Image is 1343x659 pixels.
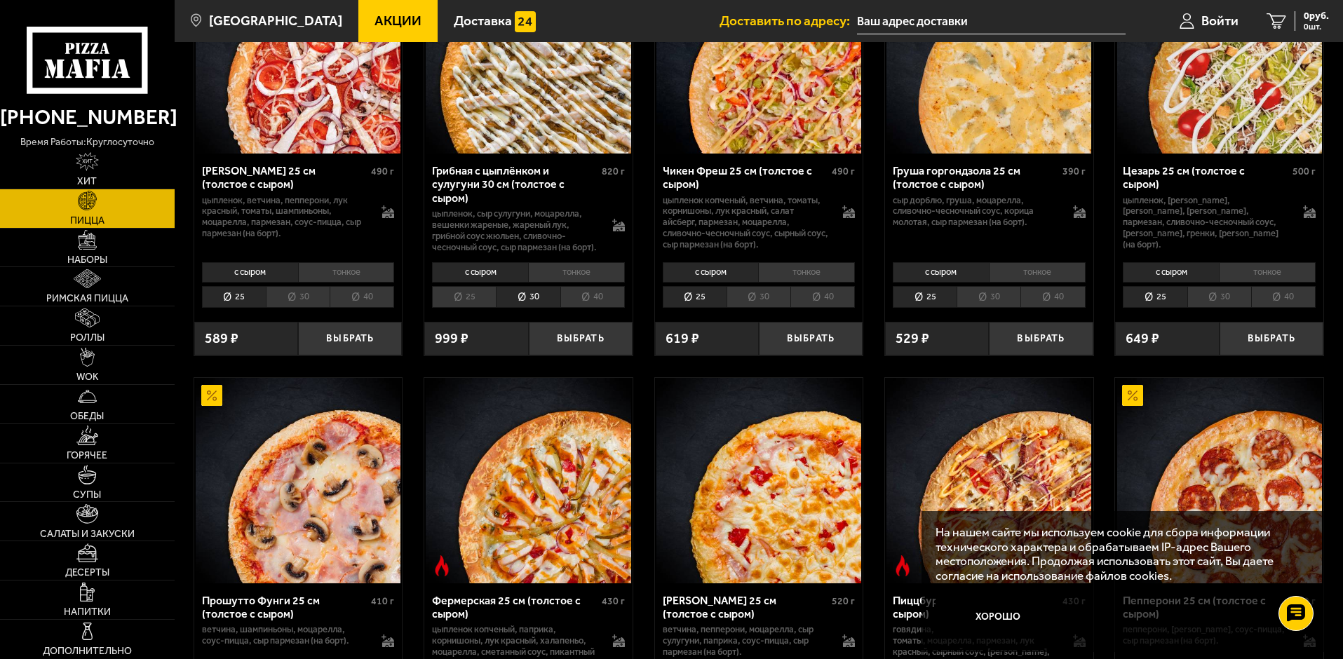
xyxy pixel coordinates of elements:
span: Наборы [67,255,107,265]
p: сыр дорблю, груша, моцарелла, сливочно-чесночный соус, корица молотая, сыр пармезан (на борт). [893,195,1059,229]
li: тонкое [758,262,855,282]
div: Прошутто Фунги 25 см (толстое с сыром) [202,594,368,620]
li: тонкое [989,262,1086,282]
p: цыпленок, [PERSON_NAME], [PERSON_NAME], [PERSON_NAME], пармезан, сливочно-чесночный соус, [PERSON... [1123,195,1289,251]
img: Пепперони 25 см (толстое с сыром) [1117,378,1322,583]
span: Салаты и закуски [40,529,135,539]
span: 619 ₽ [666,332,699,346]
span: Римская пицца [46,294,128,304]
img: Острое блюдо [892,555,913,576]
li: 25 [893,286,957,308]
span: Акции [374,14,421,27]
span: Роллы [70,333,104,343]
li: 30 [496,286,560,308]
li: 30 [957,286,1020,308]
img: Акционный [1122,385,1143,406]
p: цыпленок, сыр сулугуни, моцарелла, вешенки жареные, жареный лук, грибной соус Жюльен, сливочно-че... [432,208,598,253]
p: ветчина, шампиньоны, моцарелла, соус-пицца, сыр пармезан (на борт). [202,624,368,646]
button: Выбрать [298,322,402,356]
span: Супы [73,490,101,500]
div: Пиццбург 25 см (толстое с сыром) [893,594,1059,620]
li: 25 [202,286,266,308]
a: АкционныйПепперони 25 см (толстое с сыром) [1115,378,1323,583]
span: Доставить по адресу: [720,14,857,27]
span: 500 г [1293,165,1316,177]
li: 25 [1123,286,1187,308]
li: 40 [790,286,855,308]
li: тонкое [298,262,395,282]
li: тонкое [528,262,625,282]
span: 410 г [371,595,394,607]
button: Выбрать [529,322,633,356]
li: с сыром [432,262,528,282]
img: Акционный [201,385,222,406]
button: Выбрать [989,322,1093,356]
li: 40 [1251,286,1316,308]
span: Горячее [67,451,107,461]
img: Прошутто Фунги 25 см (толстое с сыром) [196,378,400,583]
span: 589 ₽ [205,332,238,346]
span: Дополнительно [43,646,132,656]
span: 820 г [602,165,625,177]
span: 529 ₽ [896,332,929,346]
span: Хит [77,177,97,186]
p: ветчина, пепперони, моцарелла, сыр сулугуни, паприка, соус-пицца, сыр пармезан (на борт). [663,624,829,658]
p: цыпленок, ветчина, пепперони, лук красный, томаты, шампиньоны, моцарелла, пармезан, соус-пицца, с... [202,195,368,240]
input: Ваш адрес доставки [857,8,1126,34]
li: тонкое [1219,262,1316,282]
div: Фермерская 25 см (толстое с сыром) [432,594,598,620]
span: Обеды [70,412,104,421]
span: 490 г [832,165,855,177]
span: 520 г [832,595,855,607]
a: Острое блюдоФермерская 25 см (толстое с сыром) [424,378,633,583]
li: 30 [1187,286,1251,308]
li: 25 [663,286,727,308]
img: 15daf4d41897b9f0e9f617042186c801.svg [515,11,536,32]
li: 40 [560,286,625,308]
span: Доставка [454,14,512,27]
p: На нашем сайте мы используем cookie для сбора информации технического характера и обрабатываем IP... [936,525,1302,583]
span: 0 шт. [1304,22,1329,31]
img: Острое блюдо [431,555,452,576]
span: WOK [76,372,98,382]
span: 430 г [602,595,625,607]
li: 30 [727,286,790,308]
li: 30 [266,286,330,308]
div: [PERSON_NAME] 25 см (толстое с сыром) [202,164,368,191]
span: 0 руб. [1304,11,1329,21]
li: с сыром [893,262,989,282]
p: цыпленок копченый, ветчина, томаты, корнишоны, лук красный, салат айсберг, пармезан, моцарелла, с... [663,195,829,251]
span: 999 ₽ [435,332,468,346]
li: 40 [1020,286,1085,308]
li: с сыром [1123,262,1219,282]
button: Выбрать [759,322,863,356]
a: Прошутто Формаджио 25 см (толстое с сыром) [655,378,863,583]
span: Напитки [64,607,111,617]
img: Прошутто Формаджио 25 см (толстое с сыром) [656,378,861,583]
span: 649 ₽ [1126,332,1159,346]
button: Выбрать [1220,322,1323,356]
div: Груша горгондзола 25 см (толстое с сыром) [893,164,1059,191]
button: Хорошо [936,597,1062,639]
span: 490 г [371,165,394,177]
span: Десерты [65,568,109,578]
div: Цезарь 25 см (толстое с сыром) [1123,164,1289,191]
span: Пицца [70,216,104,226]
img: Фермерская 25 см (толстое с сыром) [426,378,630,583]
a: Острое блюдоПиццбург 25 см (толстое с сыром) [885,378,1093,583]
div: Грибная с цыплёнком и сулугуни 30 см (толстое с сыром) [432,164,598,204]
span: 390 г [1062,165,1086,177]
span: Войти [1201,14,1239,27]
div: Чикен Фреш 25 см (толстое с сыром) [663,164,829,191]
li: 40 [330,286,394,308]
li: 25 [432,286,496,308]
li: с сыром [202,262,298,282]
li: с сыром [663,262,759,282]
img: Пиццбург 25 см (толстое с сыром) [886,378,1091,583]
a: АкционныйПрошутто Фунги 25 см (толстое с сыром) [194,378,403,583]
div: [PERSON_NAME] 25 см (толстое с сыром) [663,594,829,620]
span: [GEOGRAPHIC_DATA] [209,14,342,27]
